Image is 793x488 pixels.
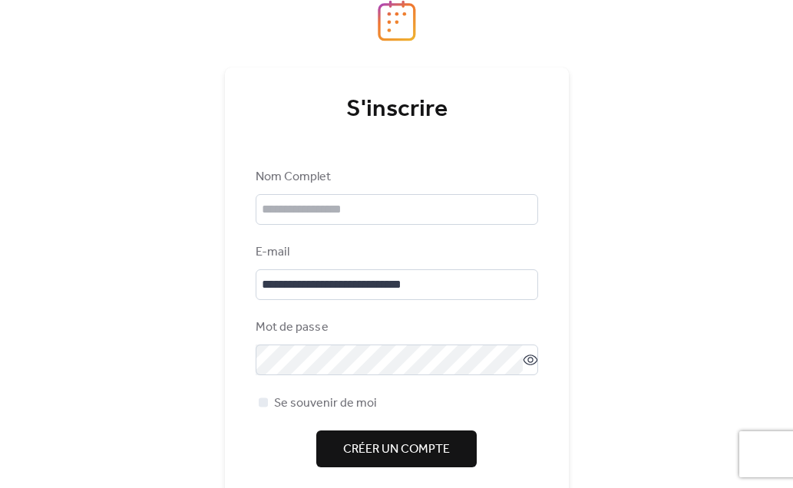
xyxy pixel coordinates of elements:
[256,243,535,262] div: E-mail
[274,394,377,413] span: Se souvenir de moi
[256,168,535,186] div: Nom Complet
[343,440,450,459] span: Créer Un Compte
[316,430,477,467] button: Créer Un Compte
[256,318,535,337] div: Mot de passe
[256,94,538,125] div: S'inscrire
